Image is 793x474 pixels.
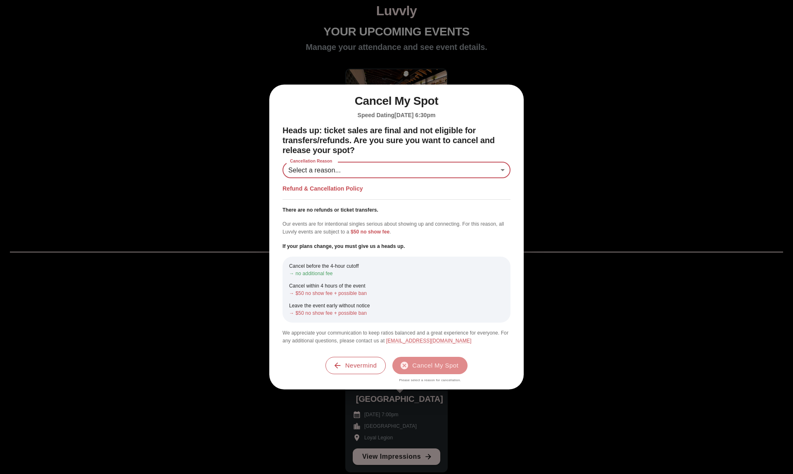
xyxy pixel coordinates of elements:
h5: Speed Dating [DATE] 6:30pm [283,111,510,119]
button: Nevermind [325,357,386,374]
label: Cancellation Reason [286,158,337,165]
p: We appreciate your communication to keep ratios balanced and a great experience for everyone. For... [283,329,510,345]
p: Cancel before the 4-hour cutoff [289,262,504,270]
p: → $50 no show fee + possible ban [289,309,504,317]
span: $50 no show fee [351,229,389,235]
p: Leave the event early without notice [289,302,504,309]
p: → $50 no show fee + possible ban [289,290,504,297]
p: Our events are for intentional singles serious about showing up and connecting. For this reason, ... [283,220,510,236]
a: [EMAIL_ADDRESS][DOMAIN_NAME] [386,338,472,344]
p: → no additional fee [289,270,504,277]
div: Select a reason... [283,162,510,178]
span: Please select a reason for cancellation. [392,377,468,383]
h1: Cancel My Spot [283,94,510,108]
p: Cancel within 4 hours of the event [289,282,504,290]
p: There are no refunds or ticket transfers. [283,206,510,214]
h5: Refund & Cancellation Policy [283,185,510,193]
p: If your plans change, you must give us a heads up. [283,243,510,250]
h2: Heads up: ticket sales are final and not eligible for transfers/refunds. Are you sure you want to... [283,125,510,155]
